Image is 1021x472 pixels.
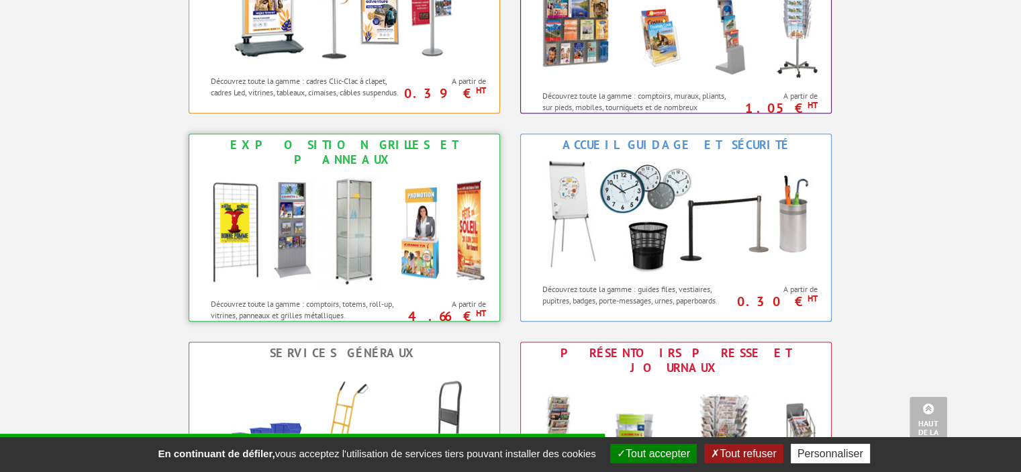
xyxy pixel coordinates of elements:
[193,346,496,361] div: Services Généraux
[475,308,485,319] sup: HT
[193,138,496,167] div: Exposition Grilles et Panneaux
[475,85,485,96] sup: HT
[406,299,486,310] span: A partir de
[610,444,697,463] button: Tout accepter
[528,156,824,277] img: Accueil Guidage et Sécurité
[211,298,402,321] p: Découvrez toute la gamme : comptoirs, totems, roll-up, vitrines, panneaux et grilles métalliques.
[731,297,818,305] p: 0.30 €
[399,89,486,97] p: 0.39 €
[704,444,783,463] button: Tout refuser
[197,171,492,291] img: Exposition Grilles et Panneaux
[738,284,818,295] span: A partir de
[542,283,734,306] p: Découvrez toute la gamme : guides files, vestiaires, pupitres, badges, porte-messages, urnes, pap...
[738,91,818,101] span: A partir de
[910,397,947,452] a: Haut de la page
[524,138,828,152] div: Accueil Guidage et Sécurité
[524,346,828,375] div: Présentoirs Presse et Journaux
[151,448,602,459] span: vous acceptez l'utilisation de services tiers pouvant installer des cookies
[211,75,402,98] p: Découvrez toute la gamme : cadres Clic-Clac à clapet, cadres Led, vitrines, tableaux, cimaises, c...
[399,312,486,320] p: 4.66 €
[807,293,817,304] sup: HT
[406,76,486,87] span: A partir de
[189,134,500,322] a: Exposition Grilles et Panneaux Exposition Grilles et Panneaux Découvrez toute la gamme : comptoir...
[731,104,818,112] p: 1.05 €
[791,444,870,463] button: Personnaliser (fenêtre modale)
[520,134,832,322] a: Accueil Guidage et Sécurité Accueil Guidage et Sécurité Découvrez toute la gamme : guides files, ...
[807,99,817,111] sup: HT
[542,90,734,124] p: Découvrez toute la gamme : comptoirs, muraux, pliants, sur pieds, mobiles, tourniquets et de nomb...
